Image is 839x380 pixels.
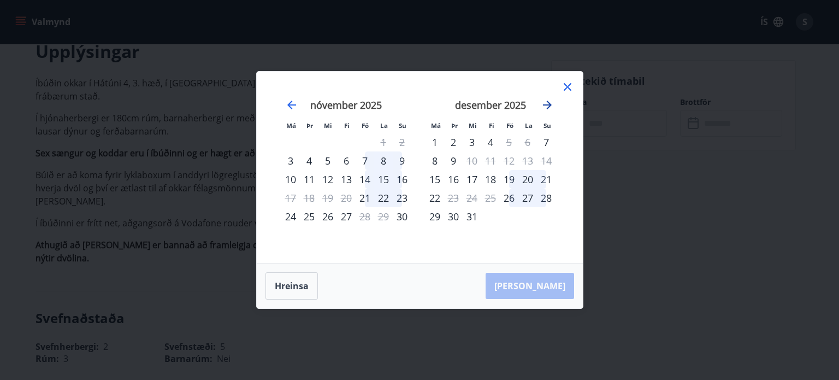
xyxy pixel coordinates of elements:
td: Choose laugardagur, 15. nóvember 2025 as your check-in date. It’s available. [374,170,393,189]
td: Choose sunnudagur, 21. desember 2025 as your check-in date. It’s available. [537,170,556,189]
td: Choose laugardagur, 22. nóvember 2025 as your check-in date. It’s available. [374,189,393,207]
td: Choose sunnudagur, 9. nóvember 2025 as your check-in date. It’s available. [393,151,411,170]
td: Choose þriðjudagur, 9. desember 2025 as your check-in date. It’s available. [444,151,463,170]
td: Choose mánudagur, 29. desember 2025 as your check-in date. It’s available. [426,207,444,226]
div: 28 [537,189,556,207]
td: Not available. sunnudagur, 2. nóvember 2025 [393,133,411,151]
td: Not available. sunnudagur, 14. desember 2025 [537,151,556,170]
td: Choose fimmtudagur, 4. desember 2025 as your check-in date. It’s available. [481,133,500,151]
td: Choose föstudagur, 19. desember 2025 as your check-in date. It’s available. [500,170,518,189]
div: Aðeins innritun í boði [500,189,518,207]
td: Not available. laugardagur, 6. desember 2025 [518,133,537,151]
td: Not available. fimmtudagur, 25. desember 2025 [481,189,500,207]
td: Choose miðvikudagur, 17. desember 2025 as your check-in date. It’s available. [463,170,481,189]
div: Aðeins útritun í boði [281,189,300,207]
div: 4 [300,151,318,170]
div: 26 [318,207,337,226]
div: 8 [426,151,444,170]
td: Not available. föstudagur, 12. desember 2025 [500,151,518,170]
div: 12 [318,170,337,189]
td: Choose föstudagur, 21. nóvember 2025 as your check-in date. It’s available. [356,189,374,207]
div: Calendar [270,85,570,250]
td: Not available. þriðjudagur, 18. nóvember 2025 [300,189,318,207]
div: 13 [337,170,356,189]
small: Fi [344,121,350,130]
td: Choose miðvikudagur, 12. nóvember 2025 as your check-in date. It’s available. [318,170,337,189]
div: 8 [374,151,393,170]
small: Fi [489,121,494,130]
td: Choose föstudagur, 26. desember 2025 as your check-in date. It’s available. [500,189,518,207]
div: 16 [393,170,411,189]
div: 15 [374,170,393,189]
td: Choose miðvikudagur, 3. desember 2025 as your check-in date. It’s available. [463,133,481,151]
div: 9 [444,151,463,170]
div: 21 [537,170,556,189]
div: 18 [481,170,500,189]
td: Choose mánudagur, 24. nóvember 2025 as your check-in date. It’s available. [281,207,300,226]
strong: nóvember 2025 [310,98,382,112]
small: Þr [451,121,458,130]
td: Choose miðvikudagur, 26. nóvember 2025 as your check-in date. It’s available. [318,207,337,226]
div: Aðeins útritun í boði [444,189,463,207]
small: Mi [324,121,332,130]
div: 22 [426,189,444,207]
div: 4 [481,133,500,151]
td: Not available. fimmtudagur, 20. nóvember 2025 [337,189,356,207]
small: Su [399,121,406,130]
div: 27 [518,189,537,207]
small: Má [431,121,441,130]
td: Choose föstudagur, 7. nóvember 2025 as your check-in date. It’s available. [356,151,374,170]
div: 23 [393,189,411,207]
td: Choose sunnudagur, 23. nóvember 2025 as your check-in date. It’s available. [393,189,411,207]
div: 27 [337,207,356,226]
div: 9 [393,151,411,170]
td: Choose sunnudagur, 30. nóvember 2025 as your check-in date. It’s available. [393,207,411,226]
div: 31 [463,207,481,226]
div: 17 [463,170,481,189]
div: 24 [281,207,300,226]
td: Choose fimmtudagur, 27. nóvember 2025 as your check-in date. It’s available. [337,207,356,226]
div: 25 [300,207,318,226]
td: Choose þriðjudagur, 16. desember 2025 as your check-in date. It’s available. [444,170,463,189]
td: Choose fimmtudagur, 13. nóvember 2025 as your check-in date. It’s available. [337,170,356,189]
small: Fö [506,121,513,130]
small: Mi [469,121,477,130]
div: 22 [374,189,393,207]
div: 16 [444,170,463,189]
td: Choose þriðjudagur, 2. desember 2025 as your check-in date. It’s available. [444,133,463,151]
td: Not available. laugardagur, 1. nóvember 2025 [374,133,393,151]
div: 20 [518,170,537,189]
div: Aðeins innritun í boði [426,170,444,189]
td: Choose þriðjudagur, 30. desember 2025 as your check-in date. It’s available. [444,207,463,226]
div: 1 [426,133,444,151]
div: Aðeins innritun í boði [537,133,556,151]
small: La [380,121,388,130]
td: Choose föstudagur, 14. nóvember 2025 as your check-in date. It’s available. [356,170,374,189]
div: Move backward to switch to the previous month. [285,98,298,112]
td: Choose þriðjudagur, 25. nóvember 2025 as your check-in date. It’s available. [300,207,318,226]
div: Aðeins útritun í boði [463,151,481,170]
td: Choose laugardagur, 27. desember 2025 as your check-in date. It’s available. [518,189,537,207]
td: Not available. miðvikudagur, 24. desember 2025 [463,189,481,207]
td: Choose sunnudagur, 7. desember 2025 as your check-in date. It’s available. [537,133,556,151]
td: Not available. miðvikudagur, 19. nóvember 2025 [318,189,337,207]
small: Má [286,121,296,130]
div: 14 [356,170,374,189]
td: Choose laugardagur, 20. desember 2025 as your check-in date. It’s available. [518,170,537,189]
div: 2 [444,133,463,151]
div: 3 [463,133,481,151]
td: Choose fimmtudagur, 6. nóvember 2025 as your check-in date. It’s available. [337,151,356,170]
div: Aðeins útritun í boði [356,207,374,226]
td: Choose mánudagur, 8. desember 2025 as your check-in date. It’s available. [426,151,444,170]
div: 10 [281,170,300,189]
td: Choose mánudagur, 15. desember 2025 as your check-in date. It’s available. [426,170,444,189]
div: Aðeins útritun í boði [500,133,518,151]
small: La [525,121,533,130]
div: Aðeins innritun í boði [281,151,300,170]
td: Choose miðvikudagur, 31. desember 2025 as your check-in date. It’s available. [463,207,481,226]
td: Not available. föstudagur, 28. nóvember 2025 [356,207,374,226]
td: Not available. mánudagur, 17. nóvember 2025 [281,189,300,207]
td: Choose mánudagur, 10. nóvember 2025 as your check-in date. It’s available. [281,170,300,189]
td: Choose mánudagur, 22. desember 2025 as your check-in date. It’s available. [426,189,444,207]
strong: desember 2025 [455,98,526,112]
